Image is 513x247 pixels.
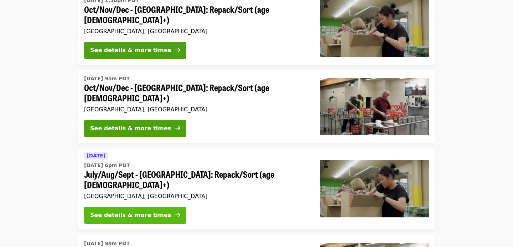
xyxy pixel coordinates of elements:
[78,148,435,230] a: See details for "July/Aug/Sept - Portland: Repack/Sort (age 8+)"
[84,162,130,169] time: [DATE] 6pm PDT
[175,47,180,54] i: arrow-right icon
[84,207,186,224] button: See details & more times
[84,120,186,137] button: See details & more times
[320,78,429,135] img: Oct/Nov/Dec - Portland: Repack/Sort (age 16+) organized by Oregon Food Bank
[90,211,171,220] div: See details & more times
[84,42,186,59] button: See details & more times
[84,75,130,82] time: [DATE] 9am PDT
[84,28,309,35] div: [GEOGRAPHIC_DATA], [GEOGRAPHIC_DATA]
[175,125,180,132] i: arrow-right icon
[84,82,309,103] span: Oct/Nov/Dec - [GEOGRAPHIC_DATA]: Repack/Sort (age [DEMOGRAPHIC_DATA]+)
[84,169,309,190] span: July/Aug/Sept - [GEOGRAPHIC_DATA]: Repack/Sort (age [DEMOGRAPHIC_DATA]+)
[84,4,309,25] span: Oct/Nov/Dec - [GEOGRAPHIC_DATA]: Repack/Sort (age [DEMOGRAPHIC_DATA]+)
[84,193,309,200] div: [GEOGRAPHIC_DATA], [GEOGRAPHIC_DATA]
[84,106,309,113] div: [GEOGRAPHIC_DATA], [GEOGRAPHIC_DATA]
[87,153,105,158] span: [DATE]
[175,212,180,218] i: arrow-right icon
[90,46,171,55] div: See details & more times
[78,70,435,143] a: See details for "Oct/Nov/Dec - Portland: Repack/Sort (age 16+)"
[90,124,171,133] div: See details & more times
[320,160,429,217] img: July/Aug/Sept - Portland: Repack/Sort (age 8+) organized by Oregon Food Bank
